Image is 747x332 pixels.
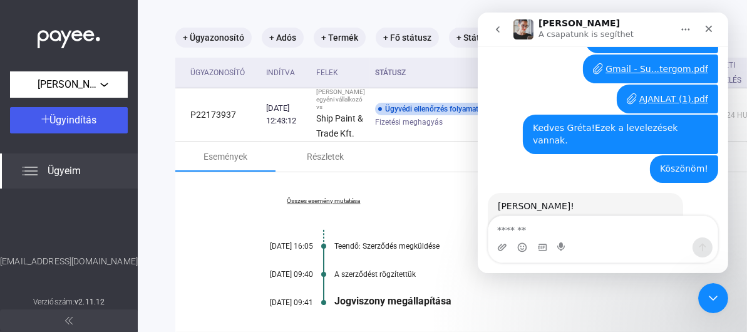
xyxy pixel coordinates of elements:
button: Ügyindítás [10,107,128,133]
a: Összes esemény mutatása [238,197,410,205]
div: Jogviszony megállapítása [334,295,741,307]
iframe: Intercom live chat [698,283,728,313]
div: [DATE] 16:05 [238,242,313,251]
div: Ügyazonosító [190,65,245,80]
button: GIF-választó [59,230,70,240]
div: Teendő: Szerződés megküldése [334,242,741,251]
div: Ügyazonosító [190,65,256,80]
div: Indítva [266,65,306,80]
strong: v2.11.12 [75,298,105,306]
div: Felek [316,65,338,80]
div: [DATE] 09:40 [238,270,313,279]
div: Részletek [307,149,344,164]
span: [PERSON_NAME] egyéni vállalkozó [38,77,100,92]
div: Felek [316,65,365,80]
mat-chip: + Ügyazonosító [175,28,252,48]
img: white-payee-white-dot.svg [38,23,100,49]
div: [PERSON_NAME]!Köszönjük, hamarosan elindul a folyamat.Add reaction [10,180,205,239]
div: [PERSON_NAME] egyéni vállalkozó vs [316,88,365,111]
textarea: Üzenet… [11,204,240,225]
th: Státusz [370,58,580,88]
img: arrow-double-left-grey.svg [65,317,73,324]
button: Emojiválasztó [39,230,49,240]
button: Start recording [80,230,90,240]
button: Csatolmány feltöltése [19,230,29,240]
td: P22173937 [175,88,261,142]
div: [DATE] 09:41 [238,298,313,307]
img: list.svg [23,163,38,179]
div: Indítva [266,65,295,80]
button: Üzenet küldése… [215,225,235,245]
span: Fizetési meghagyás [375,115,443,130]
img: plus-white.svg [41,115,50,123]
mat-chip: + Fő státusz [376,28,439,48]
strong: Ship Paint & Trade Kft. [316,113,363,138]
span: Ügyindítás [50,114,97,126]
div: [DATE] 12:43:12 [266,102,306,127]
mat-chip: + Státusz [449,28,501,48]
div: Gréta szerint… [10,180,240,266]
div: [PERSON_NAME]! [20,188,195,200]
div: Ügyvédi ellenőrzés folyamatban [375,103,495,115]
mat-chip: + Adós [262,28,304,48]
div: A szerződést rögzítettük [334,270,741,279]
div: Események [203,149,247,164]
iframe: Intercom live chat [478,13,728,273]
mat-chip: + Termék [314,28,366,48]
span: Ügyeim [48,163,81,179]
button: [PERSON_NAME] egyéni vállalkozó [10,71,128,98]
